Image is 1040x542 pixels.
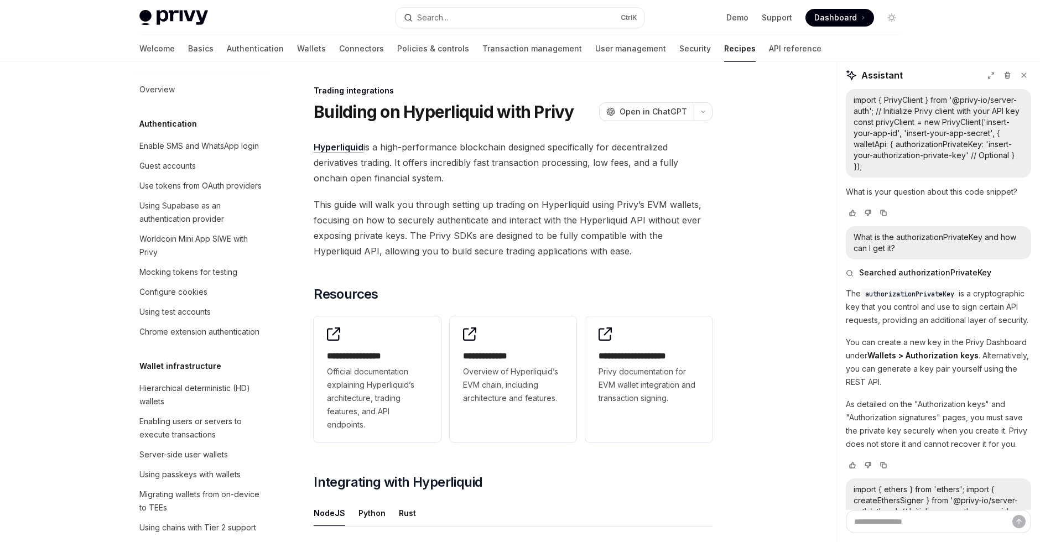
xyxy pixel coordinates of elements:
a: Hierarchical deterministic (HD) wallets [131,378,272,411]
a: Mocking tokens for testing [131,262,272,282]
a: Connectors [339,35,384,62]
a: **** **** **** *****Privy documentation for EVM wallet integration and transaction signing. [585,316,713,442]
p: You can create a new key in the Privy Dashboard under . Alternatively, you can generate a key pai... [846,336,1031,389]
div: Worldcoin Mini App SIWE with Privy [139,232,266,259]
a: Using Supabase as an authentication provider [131,196,272,229]
div: Guest accounts [139,159,196,173]
p: As detailed on the "Authorization keys" and "Authorization signatures" pages, you must save the p... [846,398,1031,451]
span: is a high-performance blockchain designed specifically for decentralized derivatives trading. It ... [314,139,713,186]
span: Official documentation explaining Hyperliquid’s architecture, trading features, and API endpoints. [327,365,428,431]
span: Privy documentation for EVM wallet integration and transaction signing. [599,365,699,405]
div: Overview [139,83,175,96]
a: Policies & controls [397,35,469,62]
a: Wallets [297,35,326,62]
a: Basics [188,35,214,62]
a: Security [679,35,711,62]
div: Using passkeys with wallets [139,468,241,481]
h5: Authentication [139,117,197,131]
a: Support [762,12,792,23]
span: authorizationPrivateKey [865,290,954,299]
span: Overview of Hyperliquid’s EVM chain, including architecture and features. [463,365,564,405]
button: Rust [399,500,416,526]
img: light logo [139,10,208,25]
strong: Wallets > Authorization keys [867,351,979,360]
div: Migrating wallets from on-device to TEEs [139,488,266,514]
span: Integrating with Hyperliquid [314,473,482,491]
a: Use tokens from OAuth providers [131,176,272,196]
a: Using chains with Tier 2 support [131,518,272,538]
a: Chrome extension authentication [131,322,272,342]
button: Searched authorizationPrivateKey [846,267,1031,278]
a: Worldcoin Mini App SIWE with Privy [131,229,272,262]
a: User management [595,35,666,62]
a: **** **** ***Overview of Hyperliquid’s EVM chain, including architecture and features. [450,316,577,442]
button: Search...CtrlK [396,8,644,28]
a: **** **** **** *Official documentation explaining Hyperliquid’s architecture, trading features, a... [314,316,441,442]
div: Hierarchical deterministic (HD) wallets [139,382,266,408]
a: Enable SMS and WhatsApp login [131,136,272,156]
p: What is your question about this code snippet? [846,185,1031,199]
div: Using Supabase as an authentication provider [139,199,266,226]
div: Server-side user wallets [139,448,228,461]
button: Python [358,500,386,526]
a: Guest accounts [131,156,272,176]
a: Server-side user wallets [131,445,272,465]
a: Using test accounts [131,302,272,322]
span: This guide will walk you through setting up trading on Hyperliquid using Privy’s EVM wallets, foc... [314,197,713,259]
a: Hyperliquid [314,142,363,153]
button: Send message [1012,515,1026,528]
a: API reference [769,35,821,62]
span: Dashboard [814,12,857,23]
a: Overview [131,80,272,100]
a: Demo [726,12,748,23]
a: Transaction management [482,35,582,62]
a: Migrating wallets from on-device to TEEs [131,484,272,518]
div: What is the authorizationPrivateKey and how can I get it? [854,232,1023,254]
a: Welcome [139,35,175,62]
a: Recipes [724,35,756,62]
div: Configure cookies [139,285,207,299]
span: Ctrl K [621,13,637,22]
div: Search... [417,11,448,24]
div: Use tokens from OAuth providers [139,179,262,192]
h1: Building on Hyperliquid with Privy [314,102,574,122]
button: Open in ChatGPT [599,102,694,121]
a: Authentication [227,35,284,62]
span: Resources [314,285,378,303]
h5: Wallet infrastructure [139,359,221,373]
p: The is a cryptographic key that you control and use to sign certain API requests, providing an ad... [846,287,1031,327]
button: NodeJS [314,500,345,526]
span: Searched authorizationPrivateKey [859,267,991,278]
div: Trading integrations [314,85,713,96]
a: Enabling users or servers to execute transactions [131,411,272,445]
a: Using passkeys with wallets [131,465,272,484]
span: Assistant [861,69,903,82]
div: Using test accounts [139,305,211,319]
span: Open in ChatGPT [620,106,687,117]
div: Mocking tokens for testing [139,265,237,279]
div: Using chains with Tier 2 support [139,521,256,534]
a: Dashboard [805,9,874,27]
div: Chrome extension authentication [139,325,259,338]
div: Enable SMS and WhatsApp login [139,139,259,153]
a: Configure cookies [131,282,272,302]
div: import { PrivyClient } from '@privy-io/server-auth'; // Initialize Privy client with your API key... [854,95,1023,172]
button: Toggle dark mode [883,9,901,27]
div: Enabling users or servers to execute transactions [139,415,266,441]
